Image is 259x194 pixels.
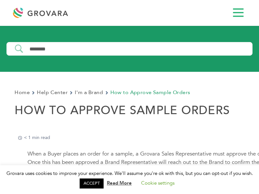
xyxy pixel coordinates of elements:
span: How to Approve Sample Orders [110,88,190,97]
a: Read More [107,180,132,186]
span: Grovara uses cookies to improve your experience. We'll assume you're ok with this, but you can op... [6,170,253,187]
a: Help Center [37,88,68,97]
p: < 1 min read [18,135,50,140]
a: Home [15,88,30,97]
input: Search Input [25,46,251,52]
a: Cookie settings [141,180,175,186]
a: ACCEPT [80,178,104,189]
a: I'm a Brand [75,88,103,97]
